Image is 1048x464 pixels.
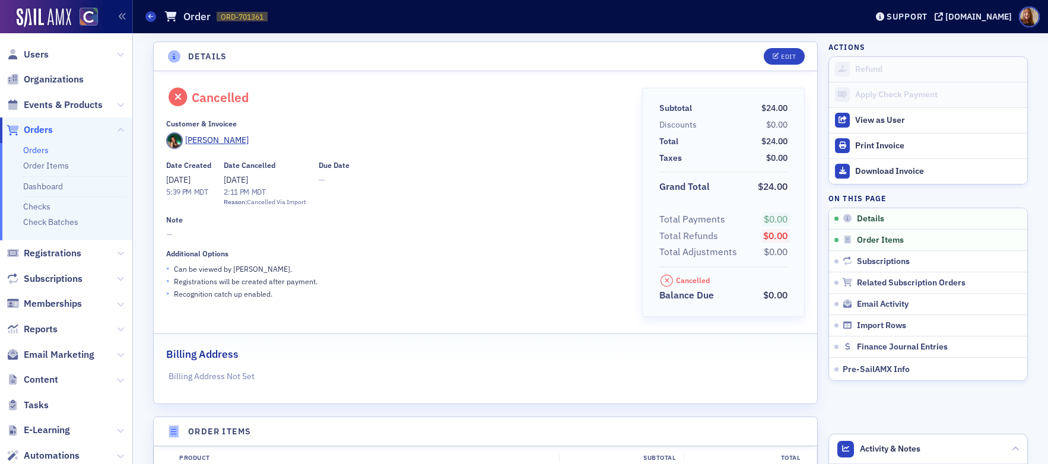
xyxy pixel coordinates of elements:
div: Edit [781,53,796,60]
div: Due Date [319,161,350,170]
img: SailAMX [17,8,71,27]
span: $0.00 [764,246,787,258]
span: Import Rows [857,320,906,331]
h4: Actions [828,42,865,52]
a: E-Learning [7,424,70,437]
div: Additional Options [166,249,228,258]
span: ORD-701361 [221,12,263,22]
span: Cancelled Via Import [247,198,306,207]
a: View Homepage [71,8,98,28]
span: $0.00 [763,289,787,301]
h1: Order [183,9,211,24]
div: Taxes [659,152,682,164]
span: Registrations [24,247,81,260]
div: [PERSON_NAME] [185,134,249,147]
span: Total Adjustments [659,245,741,259]
a: Tasks [7,399,49,412]
div: Total [684,453,808,463]
span: Subscriptions [857,256,910,267]
span: Pre-SailAMX Info [843,364,910,374]
span: Subscriptions [24,272,82,285]
span: Related Subscription Orders [857,278,966,288]
button: View as User [829,107,1027,133]
div: Refund [855,64,1021,75]
div: Subtotal [659,102,692,115]
p: Billing Address Not Set [169,370,803,383]
a: Automations [7,449,80,462]
div: View as User [855,115,1021,126]
span: Automations [24,449,80,462]
h4: Order Items [188,425,251,438]
div: Support [887,11,928,22]
span: Users [24,48,49,61]
span: Details [857,214,884,224]
p: Can be viewed by [PERSON_NAME] . [174,263,292,274]
div: Note [166,215,183,224]
div: Date Cancelled [224,161,275,170]
a: Organizations [7,73,84,86]
button: Edit [764,48,805,65]
span: • [166,262,170,275]
div: Subtotal [559,453,684,463]
a: Checks [23,201,50,212]
span: Profile [1019,7,1040,27]
span: Email Activity [857,299,909,310]
h4: On this page [828,193,1028,204]
a: Subscriptions [7,272,82,285]
span: Organizations [24,73,84,86]
span: Order Items [857,235,904,246]
a: Order Items [23,160,69,171]
span: • [166,287,170,300]
span: Tasks [24,399,49,412]
div: Cancelled [676,276,710,285]
span: Reports [24,323,58,336]
a: Check Batches [23,217,78,227]
div: Total Payments [659,212,725,227]
span: $24.00 [761,103,787,113]
span: Finance Journal Entries [857,342,948,352]
span: Total [659,135,682,148]
div: Cancelled [192,90,249,105]
div: Customer & Invoicee [166,119,237,128]
span: Email Marketing [24,348,94,361]
span: Orders [24,123,53,136]
div: Balance Due [659,288,714,303]
button: [DOMAIN_NAME] [935,12,1016,21]
span: $0.00 [763,230,787,241]
span: Subtotal [659,102,696,115]
div: Product [171,453,559,463]
a: Users [7,48,49,61]
div: Total Refunds [659,229,718,243]
span: Total Refunds [659,229,722,243]
p: Recognition catch up enabled. [174,288,272,299]
div: Download Invoice [855,166,1021,177]
time: 5:39 PM [166,187,192,196]
a: [PERSON_NAME] [166,132,249,149]
span: $24.00 [758,180,787,192]
span: MDT [192,187,208,196]
h2: Billing Address [166,347,239,362]
p: Registrations will be created after payment. [174,276,317,287]
span: [DATE] [224,174,248,185]
span: Taxes [659,152,686,164]
div: Discounts [659,119,697,131]
span: Balance Due [659,288,718,303]
a: Orders [7,123,53,136]
span: • [166,275,170,287]
span: Total Payments [659,212,729,227]
div: [DOMAIN_NAME] [945,11,1012,22]
span: E-Learning [24,424,70,437]
span: MDT [249,187,266,196]
a: Print Invoice [829,133,1027,158]
span: — [319,174,350,186]
span: Discounts [659,119,701,131]
div: Total Adjustments [659,245,737,259]
time: 2:11 PM [224,187,249,196]
a: Email Marketing [7,348,94,361]
span: [DATE] [166,174,190,185]
span: Content [24,373,58,386]
a: Registrations [7,247,81,260]
div: Print Invoice [855,141,1021,151]
div: Date Created [166,161,211,170]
